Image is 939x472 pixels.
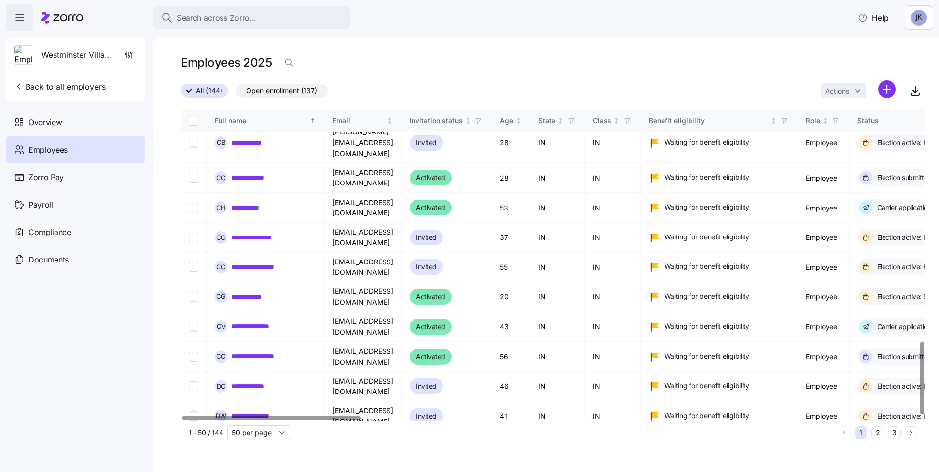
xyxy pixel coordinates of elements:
td: [EMAIL_ADDRESS][DOMAIN_NAME] [325,312,402,342]
span: Invited [416,261,437,273]
span: Zorro Pay [28,171,64,184]
div: Benefit eligibility [649,115,769,126]
span: C H [216,205,226,211]
button: Help [850,8,897,27]
span: 1 - 50 / 144 [189,428,223,438]
button: Next page [905,426,917,439]
th: RoleNot sorted [798,109,850,132]
div: Class [593,115,611,126]
td: IN [530,312,585,342]
img: Employer logo [14,46,33,65]
td: IN [585,193,641,223]
td: 53 [492,193,530,223]
span: C G [216,293,226,300]
span: Waiting for benefit eligibility [664,291,749,301]
div: Not sorted [822,117,829,124]
td: 56 [492,342,530,372]
td: IN [530,163,585,193]
td: 28 [492,123,530,163]
td: IN [585,253,641,282]
th: ClassNot sorted [585,109,641,132]
td: IN [530,372,585,401]
td: Employee [798,312,850,342]
td: Employee [798,282,850,312]
span: Back to all employers [14,81,106,93]
span: C C [216,264,226,270]
td: IN [585,312,641,342]
div: Email [332,115,385,126]
span: Activated [416,202,445,213]
td: 55 [492,253,530,282]
div: Not sorted [770,117,777,124]
input: Select record 37 [189,262,198,272]
td: IN [530,282,585,312]
span: Waiting for benefit eligibility [664,172,749,182]
td: [EMAIL_ADDRESS][DOMAIN_NAME] [325,342,402,372]
span: Election submitted [874,173,932,183]
th: EmailNot sorted [325,109,402,132]
span: C B [217,139,226,146]
td: IN [585,163,641,193]
span: Employees [28,144,68,156]
td: Employee [798,123,850,163]
input: Select record 39 [189,322,198,332]
span: Invited [416,410,437,422]
a: Zorro Pay [6,163,145,191]
td: [EMAIL_ADDRESS][DOMAIN_NAME] [325,372,402,401]
button: Previous page [838,426,851,439]
td: IN [585,282,641,312]
td: Employee [798,223,850,252]
a: Compliance [6,218,145,246]
img: 7d0362b03f0bb0b30f1823c9f32aa4f3 [911,10,927,26]
span: Westminster Village Muncie, Inc. [41,49,112,61]
span: Invited [416,380,437,392]
a: Documents [6,246,145,273]
span: C V [217,323,226,330]
div: Not sorted [557,117,564,124]
td: Employee [798,253,850,282]
button: 1 [855,426,867,439]
div: Not sorted [515,117,522,124]
span: C C [216,175,226,181]
td: IN [530,401,585,431]
a: Overview [6,108,145,136]
span: Overview [28,116,62,129]
input: Select record 36 [189,233,198,242]
button: 2 [871,426,884,439]
td: [EMAIL_ADDRESS][DOMAIN_NAME] [325,253,402,282]
span: Activated [416,321,445,333]
th: Full nameSorted ascending [207,109,325,132]
td: Employee [798,401,850,431]
a: Payroll [6,191,145,218]
td: 37 [492,223,530,252]
input: Select record 41 [189,381,198,391]
div: Full name [215,115,308,126]
button: Actions [821,83,866,98]
div: Sorted ascending [309,117,316,124]
span: Actions [825,88,849,95]
td: IN [530,193,585,223]
span: Open enrollment (137) [246,84,317,97]
th: AgeNot sorted [492,109,530,132]
td: IN [530,253,585,282]
td: Employee [798,163,850,193]
span: Waiting for benefit eligibility [664,321,749,331]
input: Select record 35 [189,203,198,212]
input: Select all records [189,116,198,126]
span: D C [217,383,226,390]
td: IN [585,401,641,431]
td: IN [530,342,585,372]
span: Activated [416,291,445,303]
span: Waiting for benefit eligibility [664,262,749,271]
td: [EMAIL_ADDRESS][DOMAIN_NAME] [325,401,402,431]
span: Documents [28,254,69,266]
a: Employees [6,136,145,163]
td: 28 [492,163,530,193]
th: StateNot sorted [530,109,585,132]
span: D W [216,413,226,419]
input: Select record 42 [189,411,198,421]
div: State [538,115,555,126]
td: [EMAIL_ADDRESS][DOMAIN_NAME] [325,282,402,312]
span: Compliance [28,226,71,238]
th: Benefit eligibilityNot sorted [641,109,798,132]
